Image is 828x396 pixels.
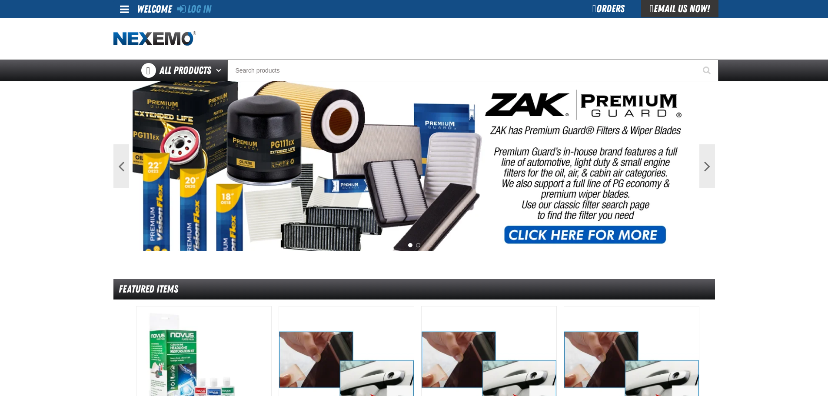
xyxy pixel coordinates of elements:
button: 1 of 2 [408,243,412,247]
button: Open All Products pages [213,60,227,81]
input: Search [227,60,718,81]
button: Next [699,144,715,188]
button: 2 of 2 [416,243,420,247]
div: Featured Items [113,279,715,299]
button: Start Searching [697,60,718,81]
img: Nexemo logo [113,31,196,47]
a: Log In [177,3,211,15]
button: Previous [113,144,129,188]
img: PG Filters & Wipers [133,81,696,251]
span: All Products [160,63,211,78]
